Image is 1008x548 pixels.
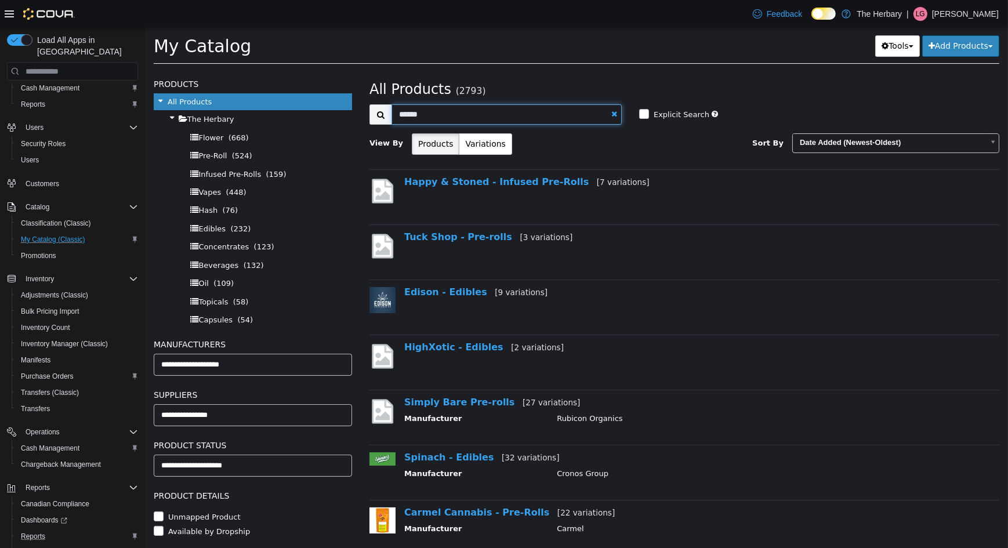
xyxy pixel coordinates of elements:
[16,529,50,543] a: Reports
[16,288,93,302] a: Adjustments (Classic)
[26,274,54,284] span: Inventory
[21,100,45,109] span: Reports
[12,401,143,417] button: Transfers
[506,82,564,93] label: Explicit Search
[9,462,207,476] h5: Product Details
[21,425,138,439] span: Operations
[314,106,367,128] button: Variations
[16,153,138,167] span: Users
[16,458,106,471] a: Chargeback Management
[16,369,138,383] span: Purchase Orders
[77,179,93,187] span: (76)
[53,197,81,206] span: Edibles
[53,143,116,151] span: Infused Pre-Rolls
[21,176,138,191] span: Customers
[224,480,251,506] img: 150
[16,337,138,351] span: Inventory Manager (Classic)
[53,270,83,279] span: Topicals
[403,441,835,455] td: Cronos Group
[16,353,138,367] span: Manifests
[16,441,84,455] a: Cash Management
[12,287,143,303] button: Adjustments (Classic)
[16,402,55,416] a: Transfers
[311,59,341,69] small: (2793)
[53,106,78,115] span: Flower
[26,179,59,188] span: Customers
[259,149,505,160] a: Happy & Stoned - Infused Pre-Rolls[7 variations]
[16,137,138,151] span: Security Roles
[12,215,143,231] button: Classification (Classic)
[224,425,251,439] img: 150
[16,513,72,527] a: Dashboards
[21,355,50,365] span: Manifests
[21,272,138,286] span: Inventory
[21,516,67,525] span: Dashboards
[16,353,55,367] a: Manifests
[121,143,142,151] span: (159)
[224,205,251,233] img: missing-image.png
[16,153,43,167] a: Users
[53,288,88,297] span: Capsules
[21,388,79,397] span: Transfers (Classic)
[20,484,96,496] label: Unmapped Product
[21,177,64,191] a: Customers
[259,204,427,215] a: Tuck Shop - Pre-rolls[3 variations]
[224,370,251,398] img: missing-image.png
[21,307,79,316] span: Bulk Pricing Import
[21,425,64,439] button: Operations
[81,161,101,169] span: (448)
[12,512,143,528] a: Dashboards
[9,361,207,375] h5: Suppliers
[12,496,143,512] button: Canadian Compliance
[648,107,839,125] span: Date Added (Newest-Oldest)
[21,499,89,509] span: Canadian Compliance
[259,259,403,270] a: Edison - Edibles[9 variations]
[23,70,67,79] span: All Products
[2,480,143,496] button: Reports
[21,235,85,244] span: My Catalog (Classic)
[16,288,138,302] span: Adjustments (Classic)
[16,402,138,416] span: Transfers
[412,481,470,490] small: [22 variations]
[350,260,403,270] small: [9 variations]
[16,386,138,400] span: Transfers (Classic)
[21,481,138,495] span: Reports
[84,106,104,115] span: (668)
[42,88,89,96] span: The Herbary
[224,315,251,343] img: missing-image.png
[21,84,79,93] span: Cash Management
[68,252,89,260] span: (109)
[452,150,505,159] small: [7 variations]
[92,288,108,297] span: (54)
[21,372,74,381] span: Purchase Orders
[16,458,138,471] span: Chargeback Management
[85,197,106,206] span: (232)
[53,215,104,224] span: Concentrates
[16,81,138,95] span: Cash Management
[12,336,143,352] button: Inventory Manager (Classic)
[2,175,143,192] button: Customers
[12,80,143,96] button: Cash Management
[26,483,50,492] span: Reports
[12,303,143,320] button: Bulk Pricing Import
[378,371,435,380] small: [27 variations]
[53,179,72,187] span: Hash
[87,124,107,133] span: (524)
[16,441,138,455] span: Cash Management
[26,123,43,132] span: Users
[224,111,258,120] span: View By
[607,111,639,120] span: Sort By
[53,234,93,242] span: Beverages
[12,440,143,456] button: Cash Management
[16,497,94,511] a: Canadian Compliance
[224,260,251,286] img: 150
[16,216,138,230] span: Classification (Classic)
[259,496,403,510] th: Manufacturer
[12,368,143,384] button: Purchase Orders
[20,499,105,510] label: Available by Dropship
[21,200,54,214] button: Catalog
[224,150,251,178] img: missing-image.png
[730,8,775,30] button: Tools
[21,251,56,260] span: Promotions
